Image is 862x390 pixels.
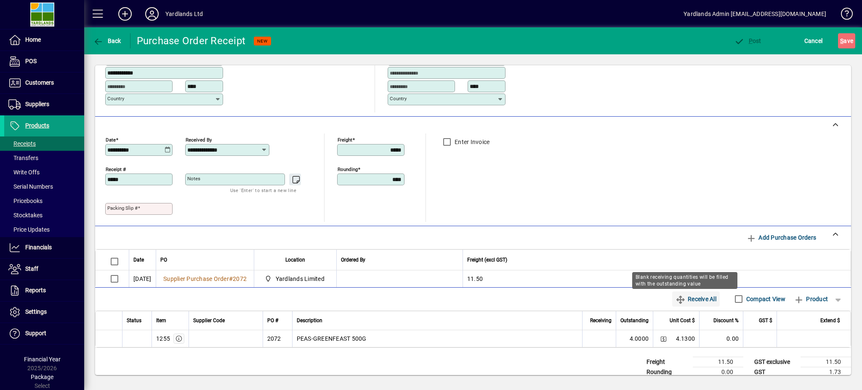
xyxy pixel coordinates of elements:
mat-label: Country [390,96,407,102]
span: ave [840,34,853,48]
button: Change Price Levels [657,333,669,345]
mat-label: Receipt # [106,166,126,172]
label: Compact View [745,295,785,303]
a: Stocktakes [4,208,84,222]
span: Description [297,316,322,325]
button: Add product line item [790,291,832,307]
span: Serial Numbers [8,183,53,190]
mat-label: Rounding [338,166,358,172]
span: Outstanding [620,316,649,325]
span: 4.1300 [676,334,695,343]
span: Settings [25,308,47,315]
span: Write Offs [8,169,40,176]
span: Item [156,316,166,325]
span: Customers [25,79,54,86]
span: Back [93,37,121,44]
mat-label: Notes [187,176,200,182]
span: Financial Year [24,356,61,363]
span: PO [160,255,167,264]
span: Ordered By [341,255,365,264]
span: Home [25,36,41,43]
button: Back [91,33,123,48]
span: NEW [257,38,268,44]
span: # [229,275,233,282]
button: Save [838,33,855,48]
span: Suppliers [25,101,49,107]
mat-label: Date [106,136,116,142]
td: 11.50 [693,357,743,367]
span: Freight (excl GST) [467,255,507,264]
span: Extend $ [820,316,840,325]
td: 11.50 [463,270,851,287]
td: Freight [642,357,693,367]
span: PO # [267,316,278,325]
a: Settings [4,302,84,323]
span: Receive All [676,292,716,306]
mat-label: Freight [338,136,352,142]
a: Write Offs [4,165,84,179]
td: 4.0000 [616,330,653,347]
span: POS [25,58,37,64]
div: Blank receiving quantities will be filled with the outstanding value [632,272,737,289]
mat-label: Packing Slip # [107,205,138,211]
span: Location [285,255,305,264]
a: Price Updates [4,222,84,237]
span: Reports [25,287,46,294]
button: Post [732,33,764,48]
td: [DATE] [129,270,156,287]
span: Products [25,122,49,129]
a: Support [4,323,84,344]
td: 11.50 [801,357,851,367]
div: Yardlands Ltd [165,7,203,21]
span: Receipts [8,140,36,147]
span: Pricebooks [8,198,43,204]
span: Yardlands Limited [276,275,325,283]
span: Supplier Code [193,316,225,325]
mat-label: Received by [186,136,212,142]
span: Transfers [8,155,38,161]
a: Knowledge Base [835,2,851,29]
a: Suppliers [4,94,84,115]
span: Support [25,330,46,337]
button: Add Purchase Orders [743,230,819,245]
span: Receiving [590,316,612,325]
span: Cancel [804,34,823,48]
span: Status [127,316,141,325]
a: Home [4,29,84,51]
td: PEAS-GREENFEAST 500G [292,330,583,347]
span: Supplier Purchase Order [163,275,229,282]
span: Add Purchase Orders [746,231,816,244]
div: Yardlands Admin [EMAIL_ADDRESS][DOMAIN_NAME] [684,7,826,21]
span: ost [734,37,761,44]
span: Staff [25,265,38,272]
span: Financials [25,244,52,251]
button: Add [112,6,138,21]
label: Enter Invoice [453,138,490,146]
a: Transfers [4,151,84,165]
span: Stocktakes [8,212,43,219]
a: Pricebooks [4,194,84,208]
span: Yardlands Limited [263,274,328,284]
mat-label: Country [107,96,124,102]
span: Price Updates [8,226,50,233]
a: Serial Numbers [4,179,84,194]
button: Cancel [802,33,825,48]
div: Purchase Order Receipt [137,34,246,48]
span: P [749,37,753,44]
td: 0.00 [699,330,743,347]
span: Product [794,292,828,306]
td: 1.73 [801,367,851,377]
td: 2072 [263,330,292,347]
button: Profile [138,6,165,21]
div: 1255 [156,334,170,343]
td: 0.00 [693,367,743,377]
td: GST exclusive [750,357,801,367]
span: 2072 [233,275,247,282]
a: POS [4,51,84,72]
td: GST [750,367,801,377]
span: Unit Cost $ [670,316,695,325]
a: Financials [4,237,84,258]
app-page-header-button: Back [84,33,130,48]
span: Date [133,255,144,264]
mat-hint: Use 'Enter' to start a new line [230,185,296,195]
